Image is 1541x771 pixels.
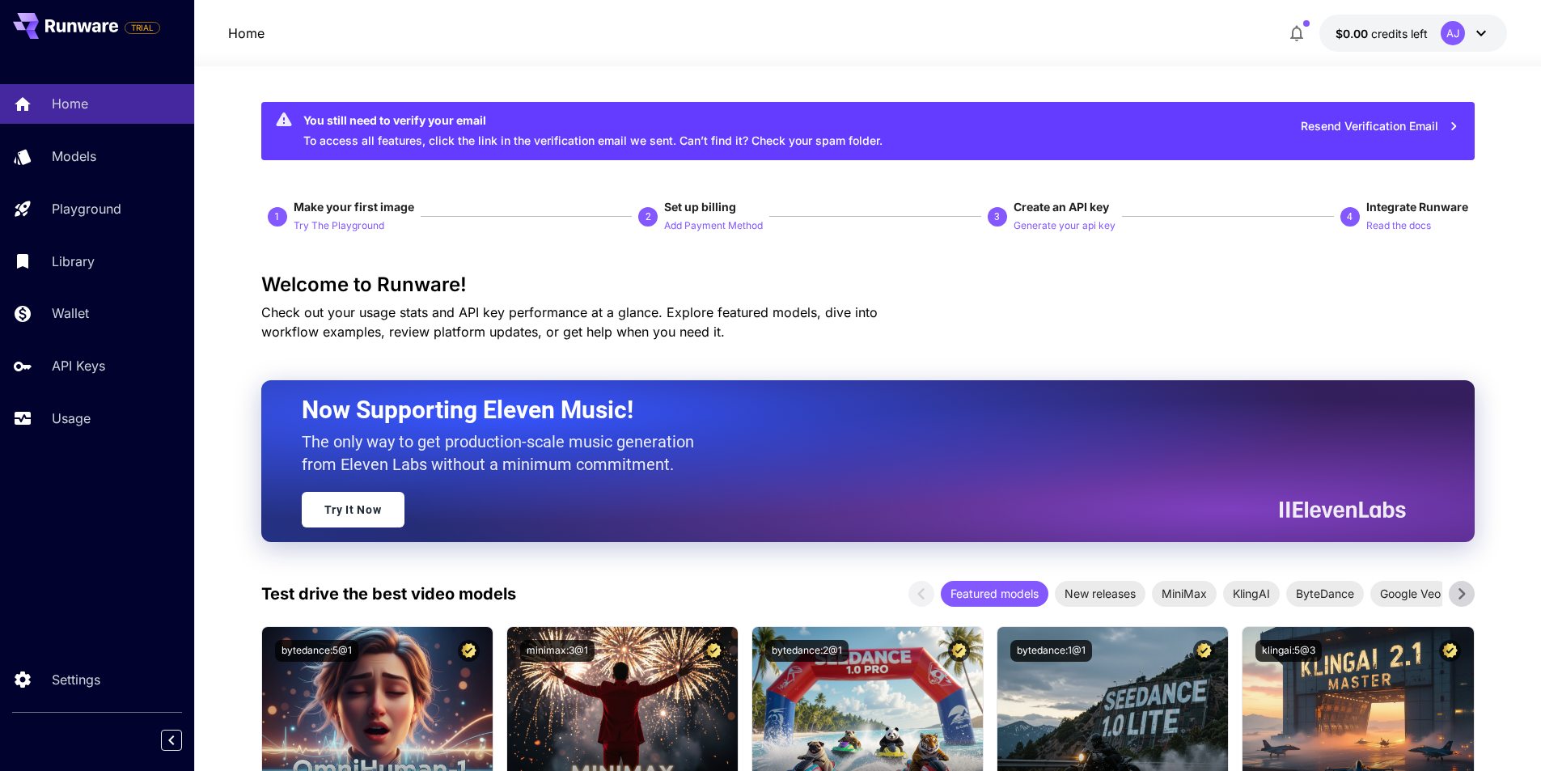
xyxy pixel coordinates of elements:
a: Home [228,23,265,43]
span: Check out your usage stats and API key performance at a glance. Explore featured models, dive int... [261,304,878,340]
span: New releases [1055,585,1145,602]
div: Google Veo [1370,581,1450,607]
button: minimax:3@1 [520,640,595,662]
span: Featured models [941,585,1048,602]
button: bytedance:2@1 [765,640,849,662]
button: Certified Model – Vetted for best performance and includes a commercial license. [703,640,725,662]
p: Usage [52,409,91,428]
p: Generate your api key [1014,218,1116,234]
p: 3 [994,210,1000,224]
p: The only way to get production-scale music generation from Eleven Labs without a minimum commitment. [302,430,706,476]
button: Certified Model – Vetted for best performance and includes a commercial license. [1439,640,1461,662]
div: New releases [1055,581,1145,607]
div: Collapse sidebar [173,726,194,755]
button: Read the docs [1366,215,1431,235]
p: Add Payment Method [664,218,763,234]
p: Read the docs [1366,218,1431,234]
button: Certified Model – Vetted for best performance and includes a commercial license. [458,640,480,662]
p: Models [52,146,96,166]
span: KlingAI [1223,585,1280,602]
button: bytedance:5@1 [275,640,358,662]
button: Collapse sidebar [161,730,182,751]
div: To access all features, click the link in the verification email we sent. Can’t find it? Check yo... [303,107,883,155]
span: Add your payment card to enable full platform functionality. [125,18,160,37]
span: Google Veo [1370,585,1450,602]
p: Try The Playground [294,218,384,234]
button: Resend Verification Email [1292,110,1468,143]
span: MiniMax [1152,585,1217,602]
p: Settings [52,670,100,689]
div: KlingAI [1223,581,1280,607]
button: $0.00AJ [1319,15,1507,52]
span: TRIAL [125,22,159,34]
button: Add Payment Method [664,215,763,235]
button: Try The Playground [294,215,384,235]
div: You still need to verify your email [303,112,883,129]
h3: Welcome to Runware! [261,273,1475,296]
div: MiniMax [1152,581,1217,607]
span: Create an API key [1014,200,1109,214]
span: Set up billing [664,200,736,214]
span: ByteDance [1286,585,1364,602]
button: Certified Model – Vetted for best performance and includes a commercial license. [948,640,970,662]
nav: breadcrumb [228,23,265,43]
span: $0.00 [1336,27,1371,40]
p: Wallet [52,303,89,323]
a: Try It Now [302,492,404,527]
p: 4 [1347,210,1353,224]
p: API Keys [52,356,105,375]
div: AJ [1441,21,1465,45]
button: Generate your api key [1014,215,1116,235]
div: Featured models [941,581,1048,607]
span: credits left [1371,27,1428,40]
span: Integrate Runware [1366,200,1468,214]
p: Home [52,94,88,113]
p: 2 [646,210,651,224]
span: Make your first image [294,200,414,214]
div: $0.00 [1336,25,1428,42]
p: Library [52,252,95,271]
div: ByteDance [1286,581,1364,607]
p: 1 [274,210,280,224]
button: bytedance:1@1 [1010,640,1092,662]
h2: Now Supporting Eleven Music! [302,395,1394,426]
button: klingai:5@3 [1255,640,1322,662]
button: Certified Model – Vetted for best performance and includes a commercial license. [1193,640,1215,662]
p: Test drive the best video models [261,582,516,606]
p: Playground [52,199,121,218]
